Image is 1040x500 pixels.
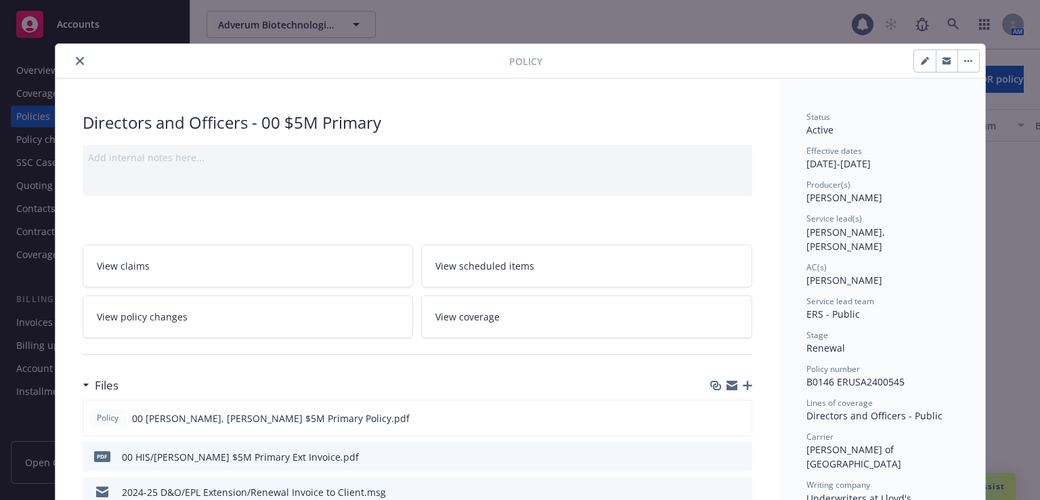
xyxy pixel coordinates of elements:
div: 2024-25 D&O/EPL Extension/Renewal Invoice to Client.msg [122,485,386,499]
span: View claims [97,259,150,273]
span: Active [806,123,833,136]
div: Directors and Officers - Public [806,409,958,423]
a: View policy changes [83,295,414,338]
button: preview file [735,450,747,464]
a: View claims [83,245,414,287]
span: [PERSON_NAME] [806,191,882,204]
span: pdf [94,451,110,461]
span: View policy changes [97,310,188,324]
div: Add internal notes here... [88,150,747,165]
button: preview file [734,411,746,425]
div: Files [83,377,118,394]
span: Producer(s) [806,179,850,190]
span: Service lead(s) [806,213,862,224]
span: View scheduled items [435,259,534,273]
button: close [72,53,88,69]
span: [PERSON_NAME] of [GEOGRAPHIC_DATA] [806,443,901,470]
span: View coverage [435,310,500,324]
button: preview file [735,485,747,499]
div: 00 HIS/[PERSON_NAME] $5M Primary Ext Invoice.pdf [122,450,359,464]
a: View coverage [421,295,752,338]
button: download file [712,411,723,425]
span: Renewal [806,341,845,354]
div: [DATE] - [DATE] [806,145,958,171]
span: 00 [PERSON_NAME], [PERSON_NAME] $5M Primary Policy.pdf [132,411,410,425]
span: Stage [806,329,828,341]
span: Status [806,111,830,123]
span: [PERSON_NAME] [806,274,882,287]
span: Policy [509,54,542,68]
span: B0146 ERUSA2400545 [806,375,905,388]
button: download file [713,485,724,499]
span: Carrier [806,431,833,442]
h3: Files [95,377,118,394]
span: ERS - Public [806,308,860,320]
span: [PERSON_NAME], [PERSON_NAME] [806,226,888,253]
button: download file [713,450,724,464]
span: Writing company [806,479,870,491]
span: Policy [94,412,121,424]
span: Policy number [806,363,860,375]
span: Effective dates [806,145,862,157]
a: View scheduled items [421,245,752,287]
div: Directors and Officers - 00 $5M Primary [83,111,752,134]
span: AC(s) [806,262,827,273]
span: Lines of coverage [806,397,873,409]
span: Service lead team [806,295,874,307]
